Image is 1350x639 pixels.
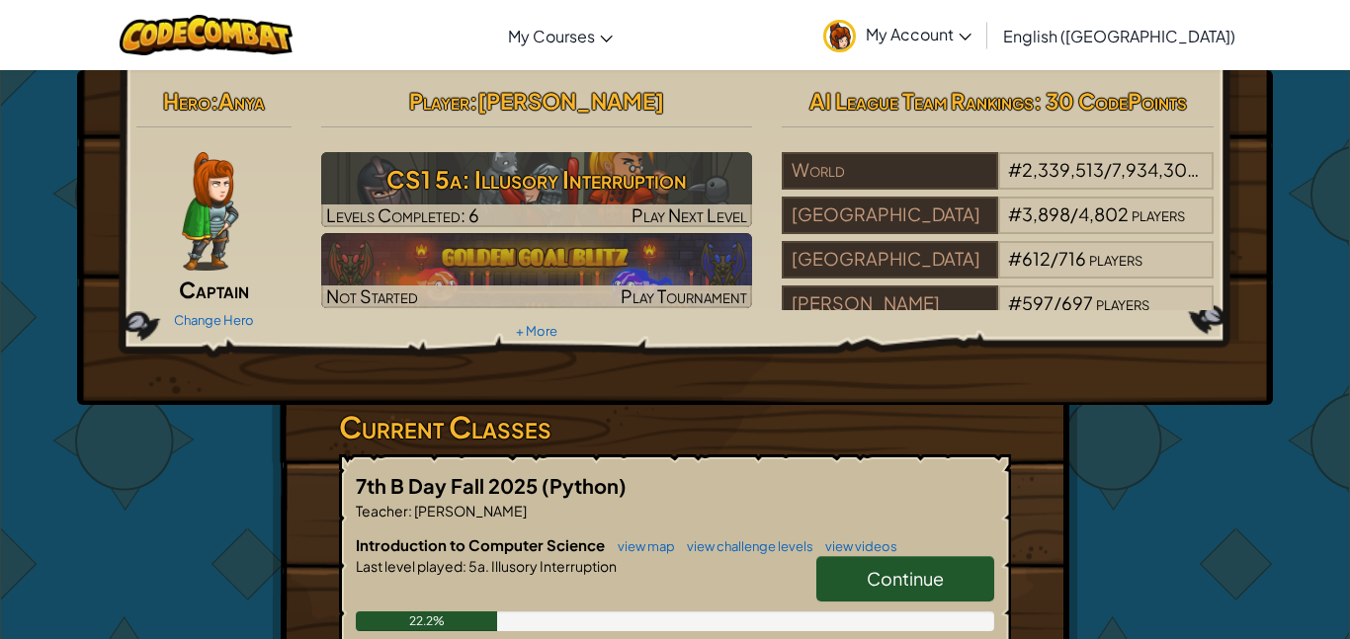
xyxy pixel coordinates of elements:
[1022,158,1104,181] span: 2,339,513
[356,502,408,519] span: Teacher
[1051,247,1058,270] span: /
[813,4,981,66] a: My Account
[1058,247,1086,270] span: 716
[1070,202,1078,225] span: /
[1096,291,1149,314] span: players
[608,538,675,554] a: view map
[356,611,497,631] div: 22.2%
[498,9,623,62] a: My Courses
[782,304,1214,327] a: [PERSON_NAME]#597/697players
[356,473,542,498] span: 7th B Day Fall 2025
[477,87,664,115] span: [PERSON_NAME]
[632,203,747,226] span: Play Next Level
[508,26,595,46] span: My Courses
[823,20,856,52] img: avatar
[1022,291,1054,314] span: 597
[782,260,1214,282] a: [GEOGRAPHIC_DATA]#612/716players
[867,567,944,590] span: Continue
[1008,158,1022,181] span: #
[1089,247,1142,270] span: players
[321,152,753,227] img: CS1 5a: Illusory Interruption
[1132,202,1185,225] span: players
[339,405,1011,449] h3: Current Classes
[1034,87,1187,115] span: : 30 CodePoints
[326,203,479,226] span: Levels Completed: 6
[163,87,211,115] span: Hero
[469,87,477,115] span: :
[1112,158,1199,181] span: 7,934,305
[677,538,813,554] a: view challenge levels
[321,233,753,308] img: Golden Goal
[179,276,249,303] span: Captain
[182,152,238,271] img: captain-pose.png
[809,87,1034,115] span: AI League Team Rankings
[1104,158,1112,181] span: /
[321,157,753,201] h3: CS1 5a: Illusory Interruption
[1201,158,1254,181] span: players
[356,535,608,554] span: Introduction to Computer Science
[1003,26,1235,46] span: English ([GEOGRAPHIC_DATA])
[326,284,418,307] span: Not Started
[1061,291,1093,314] span: 697
[516,323,557,339] a: + More
[489,557,617,575] span: Illusory Interruption
[815,538,897,554] a: view videos
[211,87,218,115] span: :
[120,15,293,55] img: CodeCombat logo
[1022,202,1070,225] span: 3,898
[782,152,997,190] div: World
[1008,291,1022,314] span: #
[993,9,1245,62] a: English ([GEOGRAPHIC_DATA])
[409,87,469,115] span: Player
[782,197,997,234] div: [GEOGRAPHIC_DATA]
[621,284,747,307] span: Play Tournament
[782,215,1214,238] a: [GEOGRAPHIC_DATA]#3,898/4,802players
[174,312,254,328] a: Change Hero
[542,473,627,498] span: (Python)
[321,233,753,308] a: Not StartedPlay Tournament
[463,557,466,575] span: :
[782,171,1214,194] a: World#2,339,513/7,934,305players
[218,87,265,115] span: Anya
[466,557,489,575] span: 5a.
[782,285,997,323] div: [PERSON_NAME]
[1054,291,1061,314] span: /
[1008,202,1022,225] span: #
[412,502,527,519] span: [PERSON_NAME]
[321,152,753,227] a: Play Next Level
[1008,247,1022,270] span: #
[1022,247,1051,270] span: 612
[782,241,997,279] div: [GEOGRAPHIC_DATA]
[356,557,463,575] span: Last level played
[408,502,412,519] span: :
[1078,202,1129,225] span: 4,802
[866,24,971,44] span: My Account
